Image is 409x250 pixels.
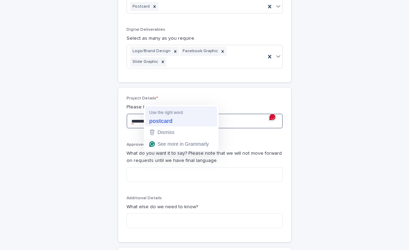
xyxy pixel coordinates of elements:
[127,28,165,32] span: Digital Deliverables
[127,96,158,100] span: Project Details
[127,203,283,211] p: What else do we need to know?
[130,2,151,11] div: Postcard
[130,47,171,56] div: Logo/Brand Design
[127,104,283,111] p: Please be as descriptive as possible.
[180,47,219,56] div: Facebook Graphic
[130,57,159,67] div: Slide Graphic
[127,150,283,164] p: What do you want it to say? Please note that we will not move forward on requests until we have f...
[127,196,162,200] span: Additional Details
[127,143,168,147] span: Approved Language
[127,35,283,42] p: Select as many as you require.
